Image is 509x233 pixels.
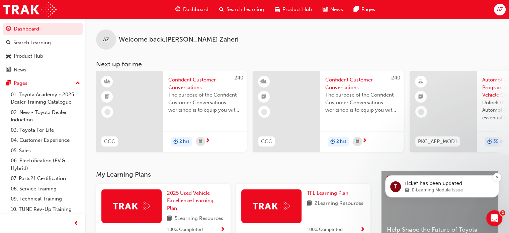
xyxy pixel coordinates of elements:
[323,5,328,14] span: news-icon
[269,3,317,16] a: car-iconProduct Hub
[74,220,79,228] span: prev-icon
[8,184,83,194] a: 08. Service Training
[8,194,83,204] a: 09. Technical Training
[375,133,509,208] iframe: Intercom notifications message
[103,36,109,44] span: AZ
[8,107,83,125] a: 02. New - Toyota Dealer Induction
[96,71,247,152] a: 240CCCConfident Customer ConversationsThe purpose of the Confident Customer Conversations worksho...
[3,77,83,90] button: Pages
[167,190,214,211] span: 2025 Used Vehicle Excellence Learning Plan
[105,93,109,101] span: booktick-icon
[8,90,83,107] a: 01. Toyota Academy - 2025 Dealer Training Catalogue
[8,204,83,215] a: 10. TUNE Rev-Up Training
[113,201,150,211] img: Trak
[261,109,267,115] span: learningRecordVerb_NONE-icon
[227,6,264,13] span: Search Learning
[10,42,124,64] div: ticket update from Trak, 75w ago. E-Learning Module Issue
[8,145,83,156] a: 05. Sales
[85,60,509,68] h3: Next up for me
[205,138,210,144] span: next-icon
[494,4,506,15] button: AZ
[330,137,335,146] span: duration-icon
[105,77,109,86] span: learningResourceType_INSTRUCTOR_LED-icon
[8,156,83,173] a: 06. Electrification (EV & Hybrid)
[307,190,348,196] span: TFL Learning Plan
[6,53,11,59] span: car-icon
[497,6,503,13] span: AZ
[6,26,11,32] span: guage-icon
[3,50,83,62] a: Product Hub
[253,71,404,152] a: 240CCCConfident Customer ConversationsThe purpose of the Confident Customer Conversations worksho...
[173,137,178,146] span: duration-icon
[418,77,423,86] span: learningResourceType_ELEARNING-icon
[261,93,266,101] span: booktick-icon
[104,109,110,115] span: learningRecordVerb_NONE-icon
[179,138,189,145] span: 2 hrs
[348,3,380,16] a: pages-iconPages
[391,75,400,81] span: 240
[220,227,225,233] span: Show Progress
[168,91,241,114] span: The purpose of the Confident Customer Conversations workshop is to equip you with tools to commun...
[500,210,505,216] span: 2
[261,138,272,145] span: CCC
[261,77,266,86] span: learningResourceType_INSTRUCTOR_LED-icon
[6,80,11,86] span: pages-icon
[170,3,214,16] a: guage-iconDashboard
[168,76,241,91] span: Confident Customer Conversations
[117,40,126,49] button: Dismiss notification
[6,40,11,46] span: search-icon
[175,215,223,223] span: 5 Learning Resources
[315,199,363,208] span: 2 Learning Resources
[362,138,367,144] span: next-icon
[75,79,80,88] span: up-icon
[36,54,88,60] span: E-Learning Module Issue
[3,2,57,17] img: Trak
[15,48,26,59] div: Profile image for Trak
[175,5,180,14] span: guage-icon
[325,76,398,91] span: Confident Customer Conversations
[356,137,359,146] span: calendar-icon
[183,6,208,13] span: Dashboard
[307,189,351,197] a: TFL Learning Plan
[167,215,172,223] span: book-icon
[8,173,83,184] a: 07. Parts21 Certification
[275,5,280,14] span: car-icon
[8,125,83,135] a: 03. Toyota For Life
[354,5,359,14] span: pages-icon
[360,227,365,233] span: Show Progress
[418,93,423,101] span: booktick-icon
[167,189,225,212] a: 2025 Used Vehicle Excellence Learning Plan
[282,6,312,13] span: Product Hub
[13,39,51,47] div: Search Learning
[253,201,290,211] img: Trak
[3,37,83,49] a: Search Learning
[119,36,239,44] span: Welcome back , [PERSON_NAME] Zaheri
[214,3,269,16] a: search-iconSearch Learning
[3,21,83,77] button: DashboardSearch LearningProduct HubNews
[418,109,424,115] span: learningRecordVerb_NONE-icon
[14,66,26,74] div: News
[307,199,312,208] span: book-icon
[199,137,202,146] span: calendar-icon
[104,138,115,145] span: CCC
[6,67,11,73] span: news-icon
[14,52,43,60] div: Product Hub
[3,64,83,76] a: News
[486,210,502,226] iframe: Intercom live chat
[96,171,370,178] h3: My Learning Plans
[8,135,83,145] a: 04. Customer Experience
[3,23,83,35] a: Dashboard
[336,138,346,145] span: 2 hrs
[234,75,243,81] span: 240
[330,6,343,13] span: News
[29,47,115,54] p: Ticket has been updated
[325,91,398,114] span: The purpose of the Confident Customer Conversations workshop is to equip you with tools to commun...
[361,6,375,13] span: Pages
[219,5,224,14] span: search-icon
[14,79,27,87] div: Pages
[317,3,348,16] a: news-iconNews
